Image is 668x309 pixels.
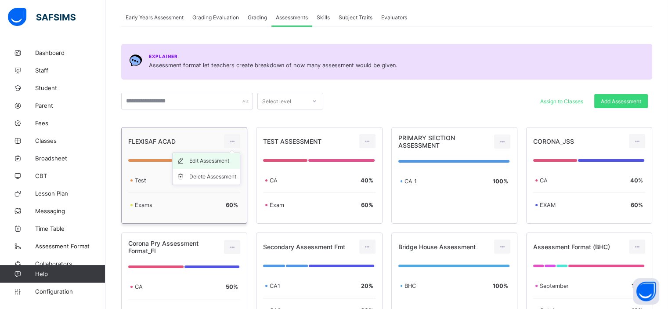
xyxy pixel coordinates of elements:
span: Exams [135,202,152,208]
img: safsims [8,8,76,26]
span: CA1 [270,283,280,289]
span: Student [35,84,105,91]
span: CBT [35,172,105,179]
span: Grading Evaluation [192,14,239,21]
span: CA [270,177,278,184]
span: Secondary Assessment Fmt [263,243,345,251]
span: Explainer [149,54,178,59]
span: 60 % [226,202,238,208]
span: 60 % [631,202,643,208]
span: Help [35,270,105,277]
span: 40 % [630,177,643,184]
span: Messaging [35,207,105,214]
span: Parent [35,102,105,109]
span: Broadsheet [35,155,105,162]
span: Dashboard [35,49,105,56]
span: Assessment format let teachers create breakdown of how many assessment would be given. [149,61,397,70]
span: Classes [35,137,105,144]
span: 100 % [493,178,508,185]
span: Collaborators [35,260,105,267]
span: TEST ASSESSMENT [263,138,321,145]
span: Fees [35,120,105,127]
span: Early Years Assessment [126,14,184,21]
span: September [540,283,569,289]
button: Open asap [633,278,659,305]
div: Edit Assessment [189,156,236,165]
span: 40 % [360,177,373,184]
span: Corona Pry Assessment Format_FI [128,240,199,254]
span: Exam [270,202,284,208]
span: Evaluators [381,14,407,21]
span: Add Assessment [601,98,641,105]
span: Time Table [35,225,105,232]
span: CORONA_JSS [533,138,574,145]
span: CA [540,177,548,184]
span: Subject Traits [339,14,372,21]
span: BHC [404,283,416,289]
span: Staff [35,67,105,74]
span: PRIMARY SECTION ASSESSMENT [398,134,455,149]
span: FLEXISAF ACAD [128,138,176,145]
span: 60 % [361,202,373,208]
span: Assessment Format (BHC) [533,243,610,251]
span: 50 % [226,284,238,290]
span: 10 % [632,283,643,289]
div: Select level [262,93,291,109]
span: Grading [248,14,267,21]
span: CA [135,284,143,290]
img: Chat.054c5d80b312491b9f15f6fadeacdca6.svg [129,54,142,67]
span: Lesson Plan [35,190,105,197]
div: Delete Assessment [189,172,236,181]
span: Bridge House Assessment [398,243,476,251]
span: Configuration [35,288,105,295]
span: EXAM [540,202,556,208]
span: CA 1 [404,178,417,185]
span: Assign to Classes [540,98,583,105]
span: 20 % [361,283,373,289]
span: Assessments [276,14,308,21]
span: Assessment Format [35,243,105,250]
span: Test [135,177,146,184]
span: Skills [317,14,330,21]
span: 100 % [493,283,508,289]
